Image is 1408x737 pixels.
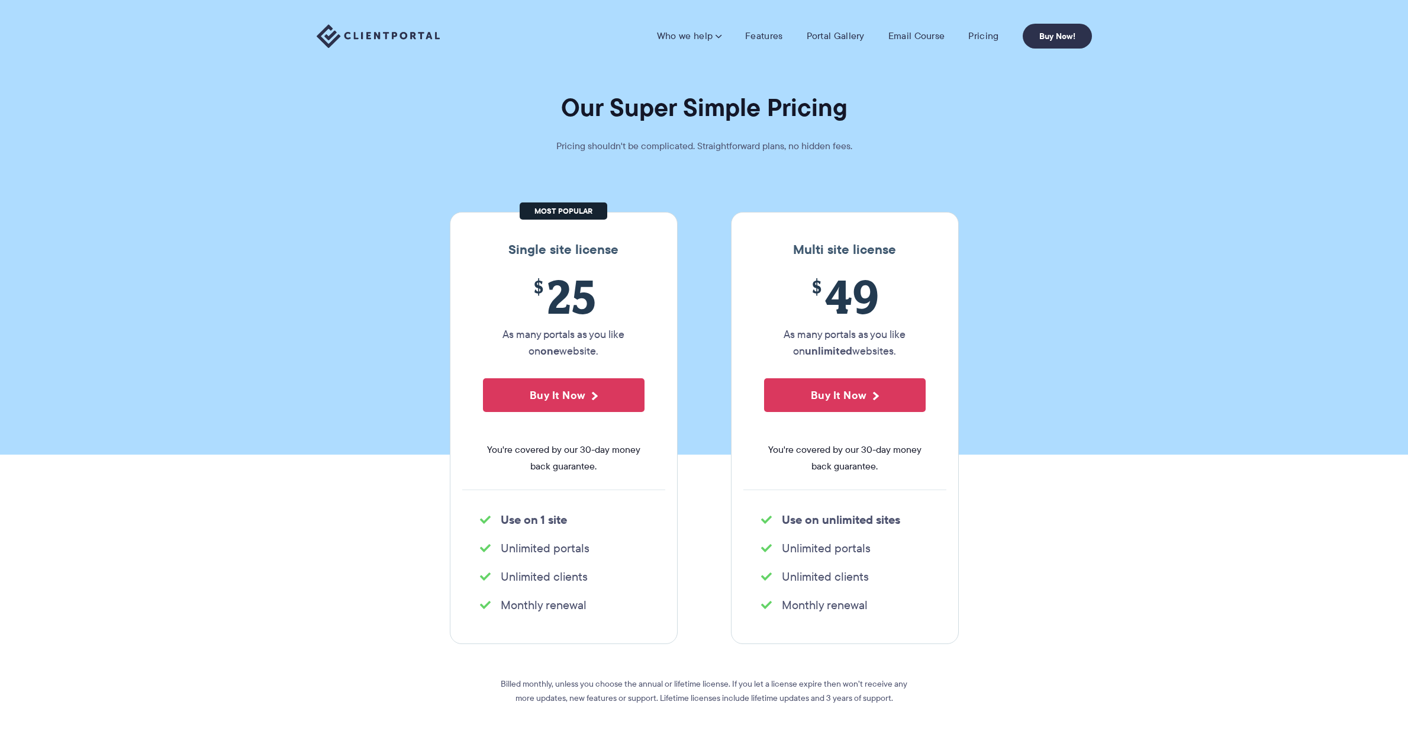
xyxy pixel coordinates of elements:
[743,242,946,258] h3: Multi site license
[540,343,559,359] strong: one
[764,269,926,323] span: 49
[480,540,647,556] li: Unlimited portals
[483,442,645,475] span: You're covered by our 30-day money back guarantee.
[745,30,782,42] a: Features
[483,326,645,359] p: As many portals as you like on website.
[491,677,917,705] p: Billed monthly, unless you choose the annual or lifetime license. If you let a license expire the...
[764,326,926,359] p: As many portals as you like on websites.
[657,30,721,42] a: Who we help
[761,568,929,585] li: Unlimited clients
[483,269,645,323] span: 25
[968,30,998,42] a: Pricing
[764,442,926,475] span: You're covered by our 30-day money back guarantee.
[888,30,945,42] a: Email Course
[764,378,926,412] button: Buy It Now
[761,597,929,613] li: Monthly renewal
[480,597,647,613] li: Monthly renewal
[805,343,852,359] strong: unlimited
[480,568,647,585] li: Unlimited clients
[483,378,645,412] button: Buy It Now
[782,511,900,529] strong: Use on unlimited sites
[527,138,882,155] p: Pricing shouldn't be complicated. Straightforward plans, no hidden fees.
[501,511,567,529] strong: Use on 1 site
[462,242,665,258] h3: Single site license
[1023,24,1092,49] a: Buy Now!
[807,30,865,42] a: Portal Gallery
[761,540,929,556] li: Unlimited portals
